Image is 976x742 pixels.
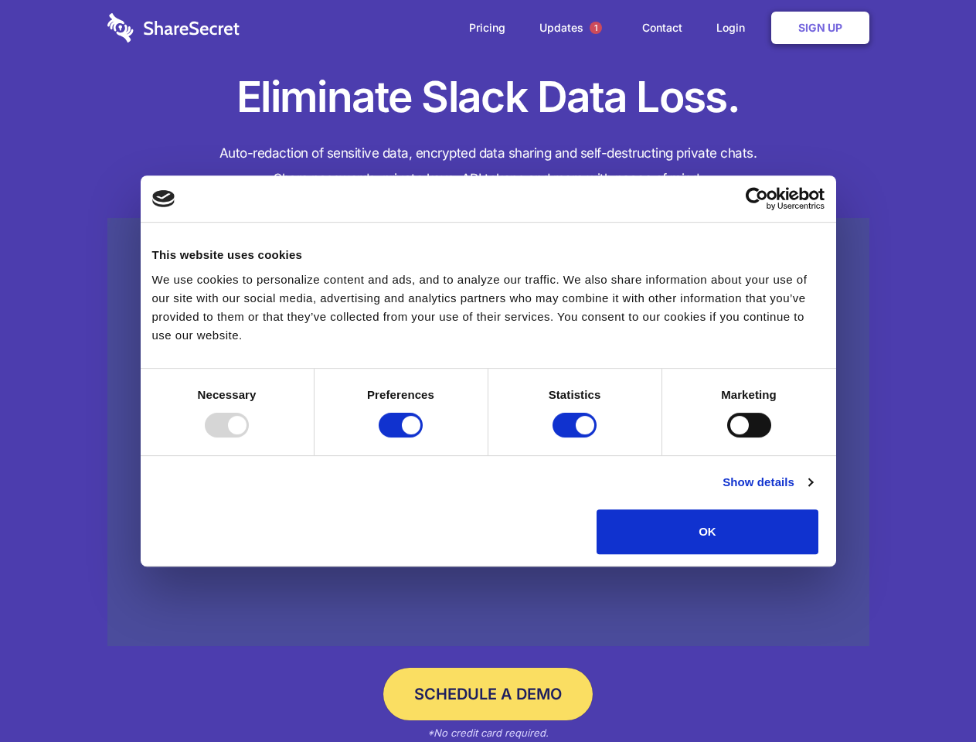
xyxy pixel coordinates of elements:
a: Contact [627,4,698,52]
a: Wistia video thumbnail [107,218,869,647]
strong: Statistics [549,388,601,401]
em: *No credit card required. [427,727,549,739]
div: We use cookies to personalize content and ads, and to analyze our traffic. We also share informat... [152,271,825,345]
a: Schedule a Demo [383,668,593,720]
strong: Necessary [198,388,257,401]
img: logo-wordmark-white-trans-d4663122ce5f474addd5e946df7df03e33cb6a1c49d2221995e7729f52c070b2.svg [107,13,240,43]
img: logo [152,190,175,207]
h4: Auto-redaction of sensitive data, encrypted data sharing and self-destructing private chats. Shar... [107,141,869,192]
a: Sign Up [771,12,869,44]
a: Login [701,4,768,52]
h1: Eliminate Slack Data Loss. [107,70,869,125]
strong: Marketing [721,388,777,401]
a: Usercentrics Cookiebot - opens in a new window [689,187,825,210]
a: Pricing [454,4,521,52]
a: Show details [723,473,812,492]
span: 1 [590,22,602,34]
strong: Preferences [367,388,434,401]
button: OK [597,509,818,554]
div: This website uses cookies [152,246,825,264]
